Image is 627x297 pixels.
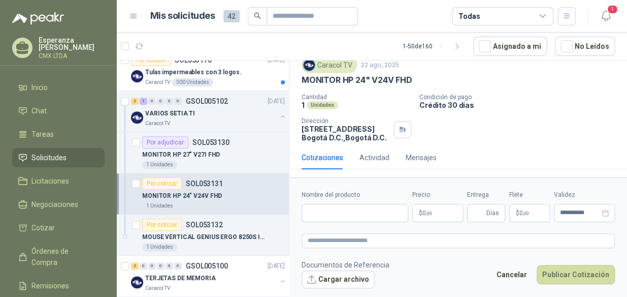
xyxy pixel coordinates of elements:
[467,190,505,200] label: Entrega
[597,7,615,25] button: 1
[537,265,615,284] button: Publicar Cotización
[142,219,182,231] div: Por cotizar
[157,98,164,105] div: 0
[148,262,156,270] div: 0
[509,190,550,200] label: Flete
[12,171,105,191] a: Licitaciones
[157,262,164,270] div: 0
[145,109,195,118] p: VARIOS SETIA TI
[223,10,240,22] span: 42
[142,136,188,148] div: Por adjudicar
[304,60,315,71] img: Company Logo
[12,148,105,167] a: Solicitudes
[268,97,285,106] p: [DATE]
[307,101,338,109] div: Unidades
[131,95,287,128] a: 2 1 0 0 0 0 GSOL005102[DATE] Company LogoVARIOS SETIA TICaracol TV
[142,150,220,160] p: MONITOR HP 27" V27I FHD
[186,221,223,228] p: SOL053132
[422,210,432,216] span: 0
[31,152,67,163] span: Solicitudes
[361,61,399,70] p: 22 ago, 2025
[12,125,105,144] a: Tareas
[509,204,550,222] p: $ 0,00
[131,262,139,270] div: 2
[131,260,287,292] a: 2 0 0 0 0 0 GSOL005100[DATE] Company LogoTERJETAS DE MEMORIACaracol TV
[148,98,156,105] div: 0
[12,12,64,24] img: Logo peakr
[406,152,437,163] div: Mensajes
[150,9,215,23] h1: Mis solicitudes
[145,274,216,283] p: TERJETAS DE MEMORIA
[12,276,105,295] a: Remisiones
[145,284,170,292] p: Caracol TV
[302,101,305,109] p: 1
[302,117,390,125] p: Dirección
[426,211,432,216] span: ,00
[519,210,529,216] span: 0
[359,152,389,163] div: Actividad
[268,261,285,271] p: [DATE]
[412,204,463,222] p: $0,00
[145,120,170,128] p: Caracol TV
[31,246,95,268] span: Órdenes de Compra
[31,222,55,233] span: Cotizar
[419,94,623,101] p: Condición de pago
[39,53,105,59] p: CMX LTDA
[302,190,408,200] label: Nombre del producto
[31,199,78,210] span: Negociaciones
[302,75,412,85] p: MONITOR HP 24" V24V FHD
[12,242,105,272] a: Órdenes de Compra
[142,161,177,169] div: 1 Unidades
[142,177,182,190] div: Por cotizar
[516,210,519,216] span: $
[554,190,615,200] label: Validez
[523,211,529,216] span: ,00
[172,78,213,86] div: 300 Unidades
[486,204,499,222] span: Días
[491,265,533,284] button: Cancelar
[117,173,289,215] a: Por cotizarSOL053131MONITOR HP 24" V24V FHD1 Unidades
[142,232,269,242] p: MOUSE VERTICAL GENIUS ERGO 8250S INALAMB
[12,218,105,237] a: Cotizar
[166,262,173,270] div: 0
[145,78,170,86] p: Caracol TV
[607,5,618,14] span: 1
[302,57,357,73] div: Caracol TV
[254,12,261,19] span: search
[12,78,105,97] a: Inicio
[131,276,143,288] img: Company Logo
[186,98,228,105] p: GSOL005102
[192,139,229,146] p: SOL053130
[419,101,623,109] p: Crédito 30 días
[31,280,69,291] span: Remisiones
[140,98,147,105] div: 1
[302,259,389,271] p: Documentos de Referencia
[142,191,222,201] p: MONITOR HP 24" V24V FHD
[117,215,289,256] a: Por cotizarSOL053132MOUSE VERTICAL GENIUS ERGO 8250S INALAMB1 Unidades
[117,132,289,173] a: Por adjudicarSOL053130MONITOR HP 27" V27I FHD1 Unidades
[117,50,289,91] a: Por cotizarSOL053170[DATE] Company LogoTulas impermeables con 3 logos.Caracol TV300 Unidades
[174,262,182,270] div: 0
[31,82,48,93] span: Inicio
[131,98,139,105] div: 2
[12,101,105,121] a: Chat
[131,111,143,124] img: Company Logo
[12,195,105,214] a: Negociaciones
[302,125,390,142] p: [STREET_ADDRESS] Bogotá D.C. , Bogotá D.C.
[166,98,173,105] div: 0
[302,94,411,101] p: Cantidad
[131,70,143,82] img: Company Logo
[186,180,223,187] p: SOL053131
[302,271,375,289] button: Cargar archivo
[473,37,547,56] button: Asignado a mi
[31,175,69,187] span: Licitaciones
[39,37,105,51] p: Esperanza [PERSON_NAME]
[555,37,615,56] button: No Leídos
[31,129,54,140] span: Tareas
[142,243,177,251] div: 1 Unidades
[175,56,212,64] p: SOL053170
[458,11,480,22] div: Todas
[186,262,228,270] p: GSOL005100
[174,98,182,105] div: 0
[142,202,177,210] div: 1 Unidades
